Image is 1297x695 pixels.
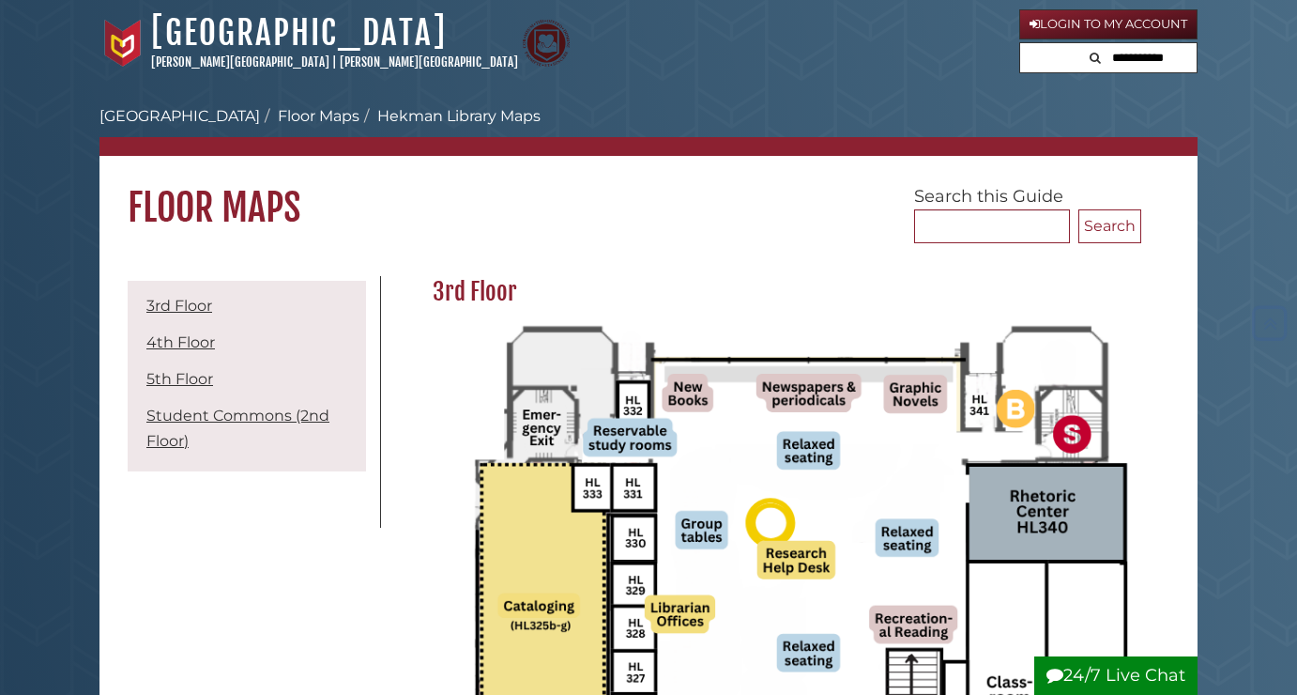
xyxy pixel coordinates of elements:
[332,54,337,69] span: |
[359,105,541,128] li: Hekman Library Maps
[128,276,366,481] div: Guide Pages
[99,105,1198,156] nav: breadcrumb
[146,370,213,388] a: 5th Floor
[1078,209,1141,243] button: Search
[99,156,1198,231] h1: Floor Maps
[146,333,215,351] a: 4th Floor
[278,107,359,125] a: Floor Maps
[1019,9,1198,39] a: Login to My Account
[1090,52,1101,64] i: Search
[1034,656,1198,695] button: 24/7 Live Chat
[1247,314,1292,334] a: Back to Top
[1084,43,1106,69] button: Search
[340,54,518,69] a: [PERSON_NAME][GEOGRAPHIC_DATA]
[423,277,1141,307] h2: 3rd Floor
[99,20,146,67] img: Calvin University
[146,407,329,450] a: Student Commons (2nd Floor)
[151,54,329,69] a: [PERSON_NAME][GEOGRAPHIC_DATA]
[523,20,570,67] img: Calvin Theological Seminary
[146,297,212,315] a: 3rd Floor
[99,107,260,125] a: [GEOGRAPHIC_DATA]
[151,12,447,54] a: [GEOGRAPHIC_DATA]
